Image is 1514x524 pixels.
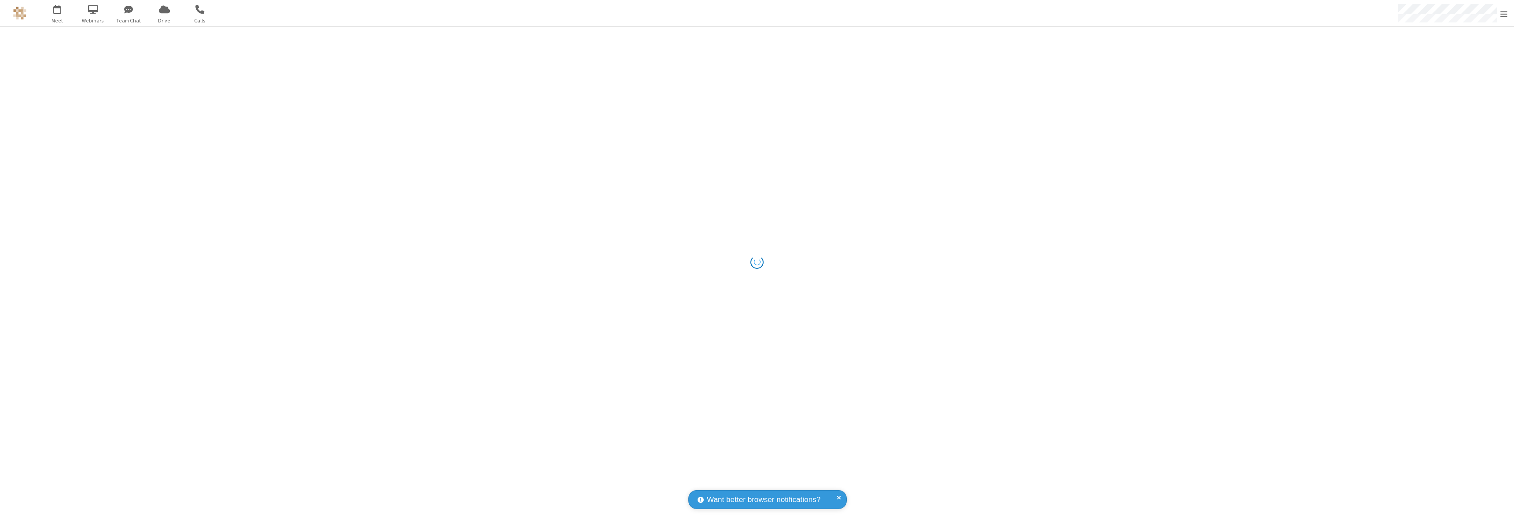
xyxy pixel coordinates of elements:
[77,17,110,25] span: Webinars
[184,17,217,25] span: Calls
[41,17,74,25] span: Meet
[13,7,26,20] img: QA Selenium DO NOT DELETE OR CHANGE
[707,494,820,506] span: Want better browser notifications?
[1492,501,1507,518] iframe: Chat
[112,17,145,25] span: Team Chat
[148,17,181,25] span: Drive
